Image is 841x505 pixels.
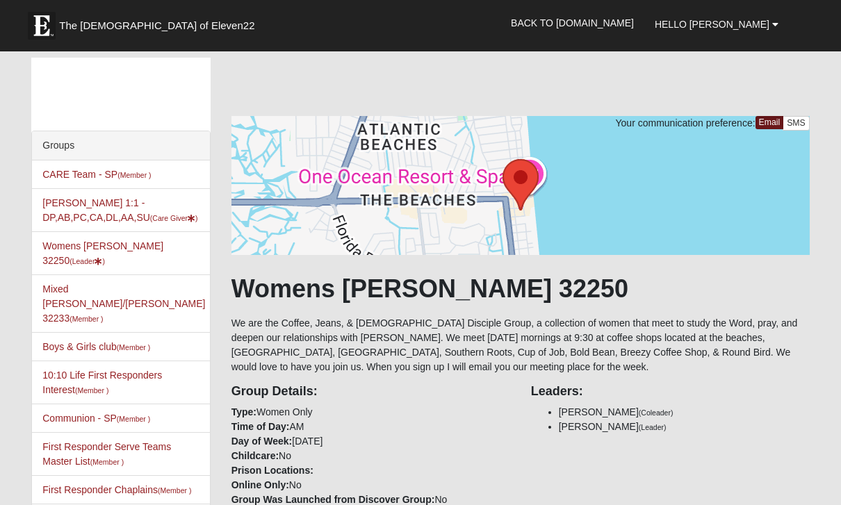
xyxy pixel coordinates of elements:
small: (Coleader) [639,408,673,417]
a: Mixed [PERSON_NAME]/[PERSON_NAME] 32233(Member ) [42,283,205,324]
small: (Leader ) [70,257,105,265]
li: [PERSON_NAME] [559,405,810,420]
a: 10:10 Life First Responders Interest(Member ) [42,370,162,395]
h4: Group Details: [231,384,510,399]
a: First Responder Serve Teams Master List(Member ) [42,441,171,467]
small: (Leader) [639,423,667,431]
h4: Leaders: [531,384,810,399]
img: Eleven22 logo [28,12,56,40]
small: (Member ) [70,315,103,323]
strong: Type: [231,406,256,417]
a: Womens [PERSON_NAME] 32250(Leader) [42,240,163,266]
a: CARE Team - SP(Member ) [42,169,151,180]
span: Your communication preference: [616,117,756,129]
span: The [DEMOGRAPHIC_DATA] of Eleven22 [59,19,254,33]
a: The [DEMOGRAPHIC_DATA] of Eleven22 [21,5,299,40]
strong: Prison Locations: [231,465,313,476]
li: [PERSON_NAME] [559,420,810,434]
h1: Womens [PERSON_NAME] 32250 [231,274,810,304]
strong: Time of Day: [231,421,290,432]
small: (Member ) [117,343,150,351]
a: Communion - SP(Member ) [42,413,150,424]
div: Groups [32,131,209,160]
a: Back to [DOMAIN_NAME] [500,6,644,40]
small: (Member ) [117,171,151,179]
a: SMS [783,116,810,131]
a: Email [756,116,784,129]
small: (Member ) [75,386,108,395]
span: Hello [PERSON_NAME] [655,19,769,30]
small: (Member ) [90,458,124,466]
a: [PERSON_NAME] 1:1 - DP,AB,PC,CA,DL,AA,SU(Care Giver) [42,197,197,223]
strong: Childcare: [231,450,279,461]
a: Hello [PERSON_NAME] [644,7,789,42]
small: (Member ) [117,415,150,423]
small: (Care Giver ) [150,214,198,222]
strong: Day of Week: [231,436,293,447]
a: Boys & Girls club(Member ) [42,341,150,352]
